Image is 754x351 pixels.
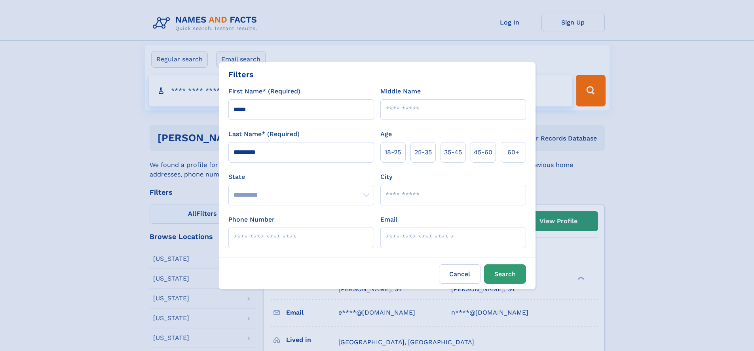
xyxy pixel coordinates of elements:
button: Search [484,264,526,284]
label: Phone Number [228,215,275,224]
label: Age [380,129,392,139]
label: Middle Name [380,87,421,96]
span: 60+ [507,148,519,157]
span: 35‑45 [444,148,462,157]
span: 18‑25 [385,148,401,157]
label: Email [380,215,397,224]
label: Cancel [439,264,481,284]
div: Filters [228,68,254,80]
label: City [380,172,392,182]
span: 25‑35 [414,148,432,157]
span: 45‑60 [474,148,492,157]
label: First Name* (Required) [228,87,300,96]
label: Last Name* (Required) [228,129,300,139]
label: State [228,172,374,182]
